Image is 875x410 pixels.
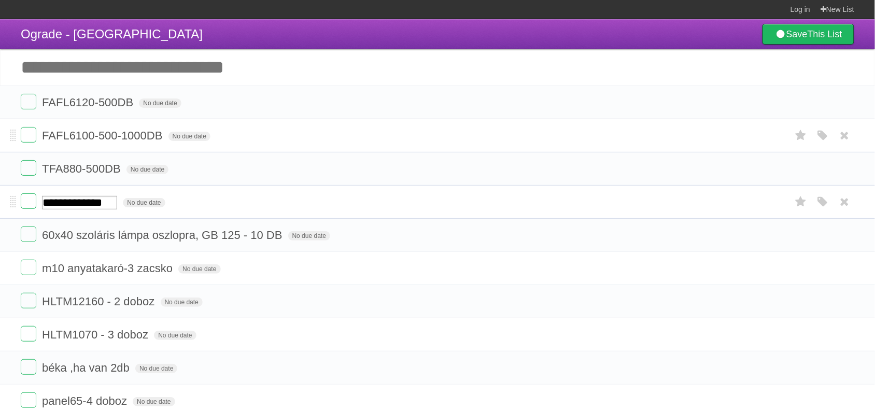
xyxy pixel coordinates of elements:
[21,193,36,209] label: Done
[139,98,181,108] span: No due date
[21,127,36,143] label: Done
[21,27,203,41] span: Ograde - [GEOGRAPHIC_DATA]
[42,129,165,142] span: FAFL6100-500-1000DB
[21,94,36,109] label: Done
[42,162,123,175] span: TFA880-500DB
[135,364,177,373] span: No due date
[123,198,165,207] span: No due date
[42,96,136,109] span: FAFL6120-500DB
[21,227,36,242] label: Done
[791,193,811,210] label: Star task
[126,165,168,174] span: No due date
[161,298,203,307] span: No due date
[42,262,175,275] span: m10 anyatakaró-3 zacsko
[133,397,175,406] span: No due date
[288,231,330,241] span: No due date
[21,293,36,308] label: Done
[21,359,36,375] label: Done
[791,127,811,144] label: Star task
[21,326,36,342] label: Done
[21,160,36,176] label: Done
[763,24,854,45] a: SaveThis List
[808,29,842,39] b: This List
[42,361,132,374] span: béka ,ha van 2db
[21,392,36,408] label: Done
[42,229,285,242] span: 60x40 szoláris lámpa oszlopra, GB 125 - 10 DB
[178,264,220,274] span: No due date
[42,394,130,407] span: panel65-4 doboz
[154,331,196,340] span: No due date
[21,260,36,275] label: Done
[42,295,157,308] span: HLTM12160 - 2 doboz
[168,132,210,141] span: No due date
[42,328,151,341] span: HLTM1070 - 3 doboz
